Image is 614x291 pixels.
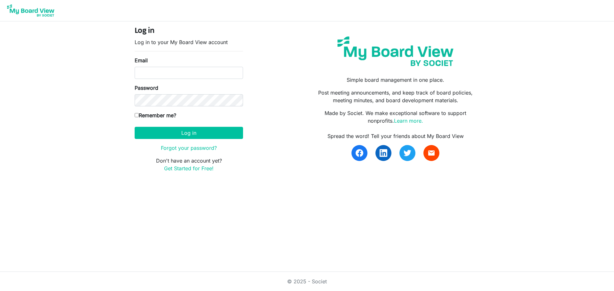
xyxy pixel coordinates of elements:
input: Remember me? [135,113,139,117]
img: linkedin.svg [380,149,387,157]
label: Remember me? [135,111,176,119]
a: © 2025 - Societ [287,278,327,285]
span: email [428,149,435,157]
p: Simple board management in one place. [312,76,479,84]
img: My Board View Logo [5,3,56,19]
img: facebook.svg [356,149,363,157]
p: Post meeting announcements, and keep track of board policies, meeting minutes, and board developm... [312,89,479,104]
a: Get Started for Free! [164,165,214,172]
img: my-board-view-societ.svg [333,32,458,71]
img: twitter.svg [404,149,411,157]
p: Don't have an account yet? [135,157,243,172]
a: Learn more. [394,118,423,124]
a: Forgot your password? [161,145,217,151]
button: Log in [135,127,243,139]
a: email [423,145,439,161]
div: Spread the word! Tell your friends about My Board View [312,132,479,140]
p: Made by Societ. We make exceptional software to support nonprofits. [312,109,479,125]
label: Password [135,84,158,92]
h4: Log in [135,27,243,36]
p: Log in to your My Board View account [135,38,243,46]
label: Email [135,57,148,64]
